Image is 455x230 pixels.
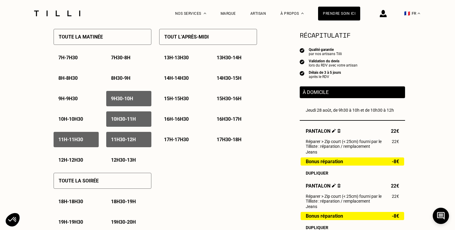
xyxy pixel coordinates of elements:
[391,128,399,134] span: 22€
[164,116,189,122] p: 16h - 16h30
[404,11,410,16] span: 🇫🇷
[391,183,399,189] span: 22€
[58,157,83,163] p: 12h - 12h30
[337,184,341,188] img: Supprimer
[332,184,336,188] img: Éditer
[306,213,343,219] span: Bonus réparation
[306,139,392,149] span: Réparer > Zip court (< 25cm) fourni par le Tilliste : réparation / remplacement
[309,70,341,75] div: Délais de 3 à 5 jours
[221,11,236,16] a: Marque
[301,13,304,14] img: Menu déroulant à propos
[380,10,387,17] img: icône connexion
[58,75,78,81] p: 8h - 8h30
[111,55,130,61] p: 7h30 - 8h
[58,137,83,142] p: 11h - 11h30
[217,55,241,61] p: 13h30 - 14h
[306,194,392,204] span: Réparer > Zip court (< 25cm) fourni par le Tilliste : réparation / remplacement
[309,75,341,79] div: après le RDV
[217,137,241,142] p: 17h30 - 18h
[306,204,317,209] span: Jeans
[300,70,305,76] img: icon list info
[164,55,189,61] p: 13h - 13h30
[303,89,402,95] p: À domicile
[111,137,136,142] p: 11h30 - 12h
[318,7,360,20] a: Prendre soin ici
[300,59,305,64] img: icon list info
[111,199,136,204] p: 18h30 - 19h
[332,129,336,133] img: Éditer
[111,157,136,163] p: 12h30 - 13h
[306,159,343,164] span: Bonus réparation
[59,178,99,184] p: Toute la soirée
[164,96,189,101] p: 15h - 15h30
[392,159,399,164] span: -8€
[111,219,136,225] p: 19h30 - 20h
[217,116,241,122] p: 16h30 - 17h
[300,48,305,53] img: icon list info
[337,129,341,133] img: Supprimer
[32,11,82,16] img: Logo du service de couturière Tilli
[164,34,209,40] p: Tout l’après-midi
[58,116,83,122] p: 10h - 10h30
[58,219,83,225] p: 19h - 19h30
[306,171,399,176] div: Dupliquer
[111,75,130,81] p: 8h30 - 9h
[306,128,341,134] span: Pantalon
[392,213,399,219] span: -8€
[306,183,341,189] span: Pantalon
[111,96,133,101] p: 9h30 - 10h
[164,75,189,81] p: 14h - 14h30
[111,116,136,122] p: 10h30 - 11h
[392,139,399,144] span: 22€
[306,150,317,154] span: Jeans
[309,63,357,67] div: lors du RDV avec votre artisan
[309,52,342,56] div: par nos artisans Tilli
[309,48,342,52] div: Qualité garantie
[59,34,103,40] p: Toute la matinée
[204,13,206,14] img: Menu déroulant
[309,59,357,63] div: Validation du devis
[217,75,241,81] p: 14h30 - 15h
[58,55,78,61] p: 7h - 7h30
[164,137,189,142] p: 17h - 17h30
[250,11,266,16] a: Artisan
[418,13,420,14] img: menu déroulant
[392,194,399,199] span: 22€
[306,108,399,113] div: Jeudi 28 août, de 9h30 à 10h et de 10h30 à 12h
[217,96,241,101] p: 15h30 - 16h
[58,199,83,204] p: 18h - 18h30
[300,30,405,40] section: Récapitulatif
[306,225,399,230] div: Dupliquer
[58,96,78,101] p: 9h - 9h30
